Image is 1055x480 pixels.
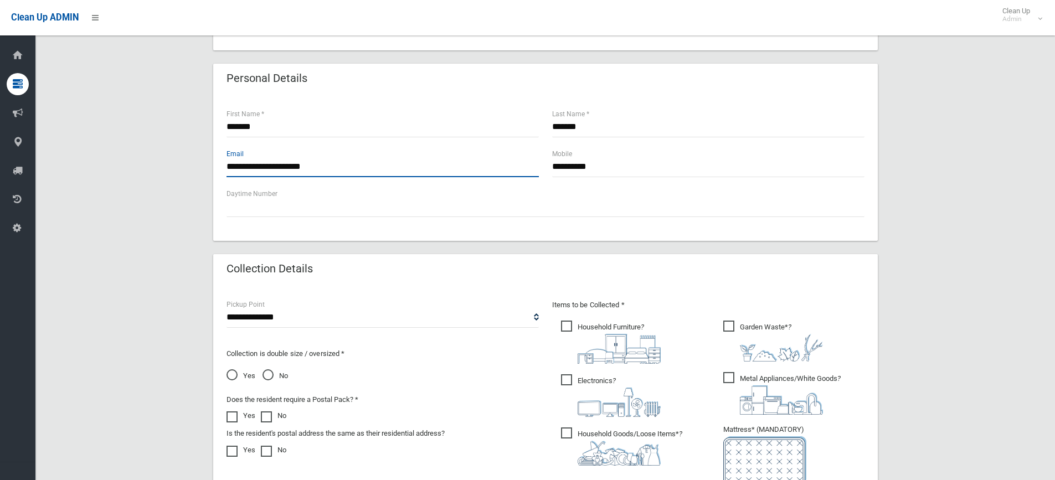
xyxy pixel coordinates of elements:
i: ? [740,374,841,415]
span: Electronics [561,374,661,417]
i: ? [578,323,661,364]
i: ? [578,376,661,417]
header: Personal Details [213,68,321,89]
label: Yes [227,409,255,422]
label: No [261,409,286,422]
i: ? [740,323,823,362]
img: b13cc3517677393f34c0a387616ef184.png [578,441,661,466]
p: Collection is double size / oversized * [227,347,539,360]
span: Clean Up ADMIN [11,12,79,23]
img: aa9efdbe659d29b613fca23ba79d85cb.png [578,334,661,364]
span: Clean Up [997,7,1041,23]
i: ? [578,430,682,466]
p: Items to be Collected * [552,298,864,312]
img: 4fd8a5c772b2c999c83690221e5242e0.png [740,334,823,362]
header: Collection Details [213,258,326,280]
img: 36c1b0289cb1767239cdd3de9e694f19.png [740,385,823,415]
span: Household Goods/Loose Items* [561,427,682,466]
label: No [261,443,286,457]
span: Metal Appliances/White Goods [723,372,841,415]
span: Household Furniture [561,321,661,364]
label: Is the resident's postal address the same as their residential address? [227,427,445,440]
label: Does the resident require a Postal Pack? * [227,393,358,406]
small: Admin [1002,15,1030,23]
span: No [263,369,288,383]
img: 394712a680b73dbc3d2a6a3a7ffe5a07.png [578,388,661,417]
label: Yes [227,443,255,457]
span: Garden Waste* [723,321,823,362]
span: Yes [227,369,255,383]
